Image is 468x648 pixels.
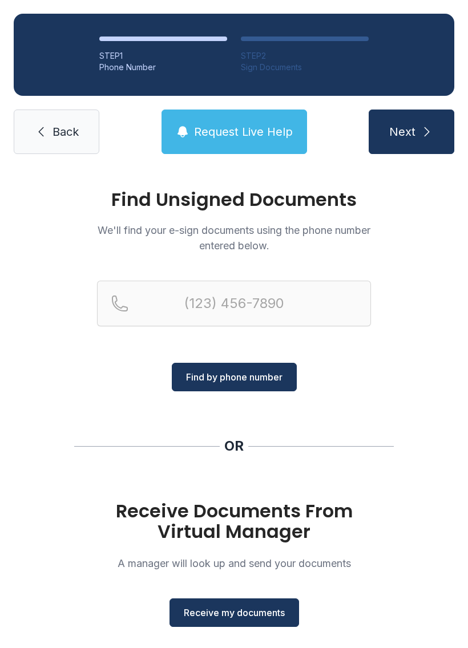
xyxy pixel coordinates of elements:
[186,370,283,384] span: Find by phone number
[99,62,227,73] div: Phone Number
[97,191,371,209] h1: Find Unsigned Documents
[224,437,244,455] div: OR
[389,124,415,140] span: Next
[241,62,369,73] div: Sign Documents
[53,124,79,140] span: Back
[97,281,371,326] input: Reservation phone number
[241,50,369,62] div: STEP 2
[184,606,285,619] span: Receive my documents
[194,124,293,140] span: Request Live Help
[97,556,371,571] p: A manager will look up and send your documents
[97,501,371,542] h1: Receive Documents From Virtual Manager
[97,222,371,253] p: We'll find your e-sign documents using the phone number entered below.
[99,50,227,62] div: STEP 1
